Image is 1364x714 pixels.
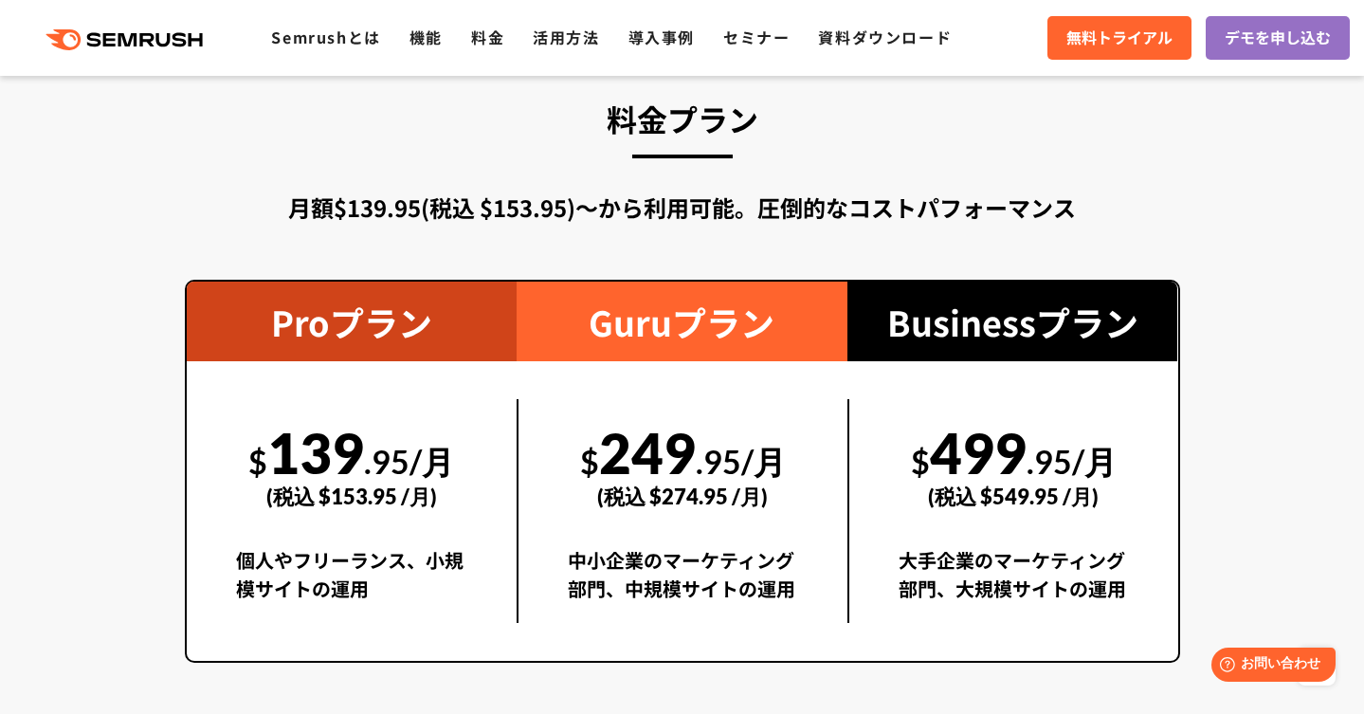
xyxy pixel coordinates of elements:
[236,463,468,530] div: (税込 $153.95 /月)
[1225,26,1331,50] span: デモを申し込む
[364,442,454,481] span: .95/月
[1206,16,1350,60] a: デモを申し込む
[899,463,1129,530] div: (税込 $549.95 /月)
[818,26,952,48] a: 資料ダウンロード
[568,546,798,623] div: 中小企業のマーケティング部門、中規模サイトの運用
[30,49,45,66] img: website_grey.svg
[49,49,219,66] div: ドメイン: [DOMAIN_NAME]
[628,26,695,48] a: 導入事例
[568,463,798,530] div: (税込 $274.95 /月)
[568,399,798,530] div: 249
[220,114,305,126] div: キーワード流入
[696,442,786,481] span: .95/月
[899,399,1129,530] div: 499
[517,282,847,361] div: Guruプラン
[85,114,158,126] div: ドメイン概要
[53,30,93,46] div: v 4.0.25
[199,112,214,127] img: tab_keywords_by_traffic_grey.svg
[187,282,518,361] div: Proプラン
[723,26,790,48] a: セミナー
[533,26,599,48] a: 活用方法
[580,442,599,481] span: $
[1027,442,1117,481] span: .95/月
[271,26,380,48] a: Semrushとは
[911,442,930,481] span: $
[30,30,45,46] img: logo_orange.svg
[471,26,504,48] a: 料金
[1066,26,1173,50] span: 無料トライアル
[248,442,267,481] span: $
[1195,640,1343,693] iframe: Help widget launcher
[185,191,1180,225] div: 月額$139.95(税込 $153.95)〜から利用可能。圧倒的なコストパフォーマンス
[409,26,443,48] a: 機能
[236,399,468,530] div: 139
[847,282,1178,361] div: Businessプラン
[236,546,468,623] div: 個人やフリーランス、小規模サイトの運用
[899,546,1129,623] div: 大手企業のマーケティング部門、大規模サイトの運用
[1047,16,1191,60] a: 無料トライアル
[64,112,80,127] img: tab_domain_overview_orange.svg
[185,93,1180,144] h3: 料金プラン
